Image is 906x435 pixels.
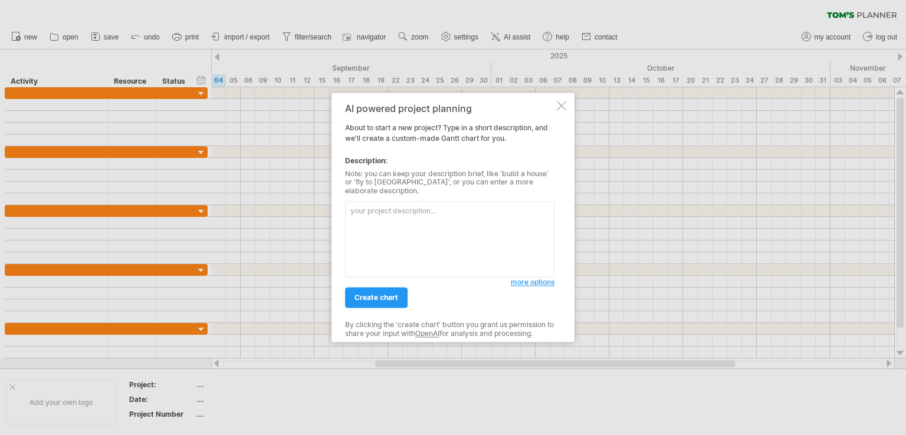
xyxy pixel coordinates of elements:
[345,288,408,308] a: create chart
[345,103,554,114] div: AI powered project planning
[511,278,554,287] span: more options
[511,278,554,288] a: more options
[354,294,398,302] span: create chart
[345,103,554,331] div: About to start a new project? Type in a short description, and we'll create a custom-made Gantt c...
[415,329,439,338] a: OpenAI
[345,156,554,166] div: Description:
[345,321,554,338] div: By clicking the 'create chart' button you grant us permission to share your input with for analys...
[345,170,554,195] div: Note: you can keep your description brief, like 'build a house' or 'fly to [GEOGRAPHIC_DATA]', or...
